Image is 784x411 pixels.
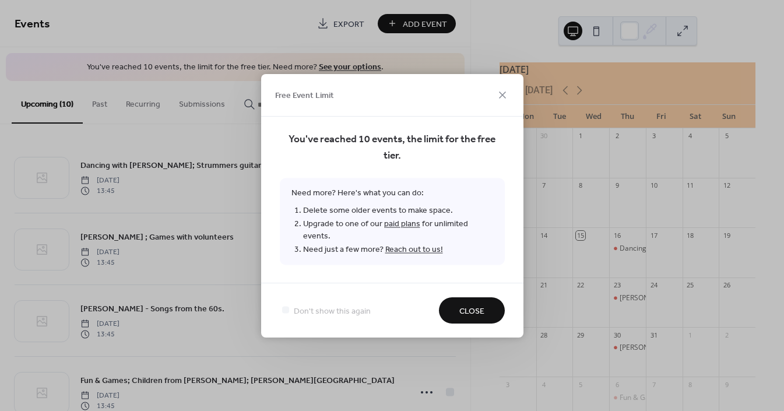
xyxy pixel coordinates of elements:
[459,305,484,317] span: Close
[280,131,505,164] span: You've reached 10 events, the limit for the free tier.
[303,217,493,243] li: Upgrade to one of our for unlimited events.
[439,297,505,324] button: Close
[384,216,420,231] a: paid plans
[385,241,443,257] a: Reach out to us!
[280,178,505,265] span: Need more? Here's what you can do:
[303,203,493,217] li: Delete some older events to make space.
[275,90,334,102] span: Free Event Limit
[303,243,493,256] li: Need just a few more?
[294,305,371,317] span: Don't show this again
